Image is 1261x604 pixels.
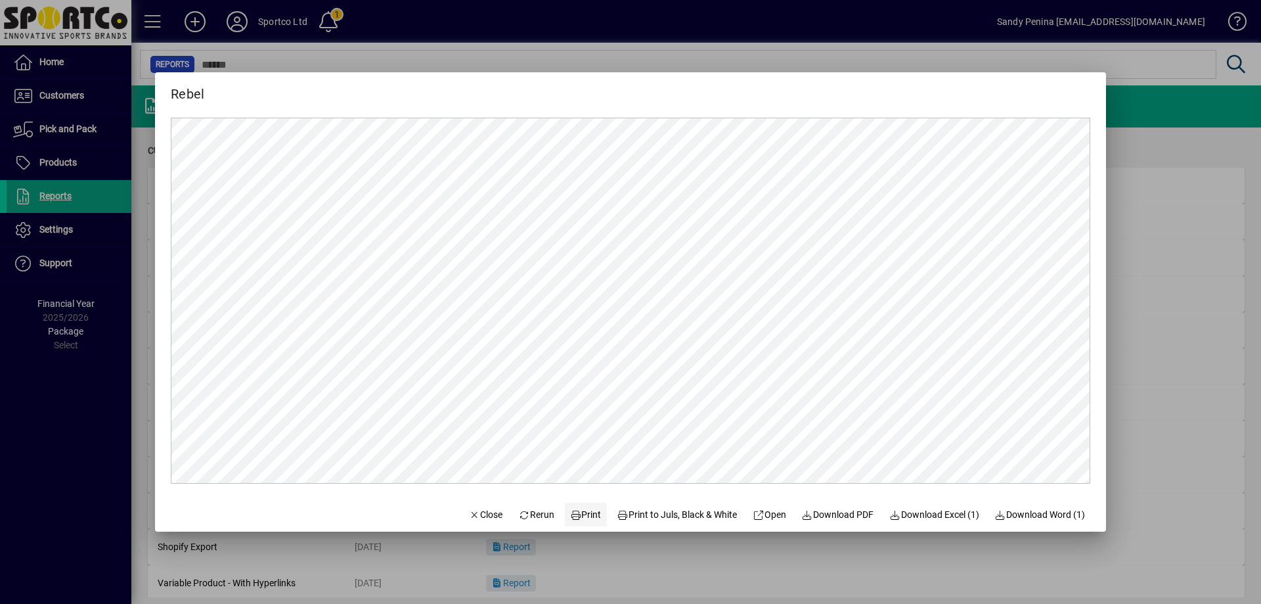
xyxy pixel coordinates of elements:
span: Download Word (1) [995,508,1086,522]
span: Open [753,508,786,522]
button: Print [565,503,607,526]
span: Download Excel (1) [889,508,979,522]
span: Rerun [518,508,554,522]
a: Open [747,503,791,526]
button: Download Word (1) [990,503,1091,526]
span: Print to Juls, Black & White [617,508,738,522]
button: Close [464,503,508,526]
span: Download PDF [802,508,874,522]
span: Print [570,508,602,522]
button: Download Excel (1) [884,503,984,526]
button: Print to Juls, Black & White [612,503,743,526]
span: Close [469,508,503,522]
a: Download PDF [797,503,879,526]
h2: Rebel [155,72,220,105]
